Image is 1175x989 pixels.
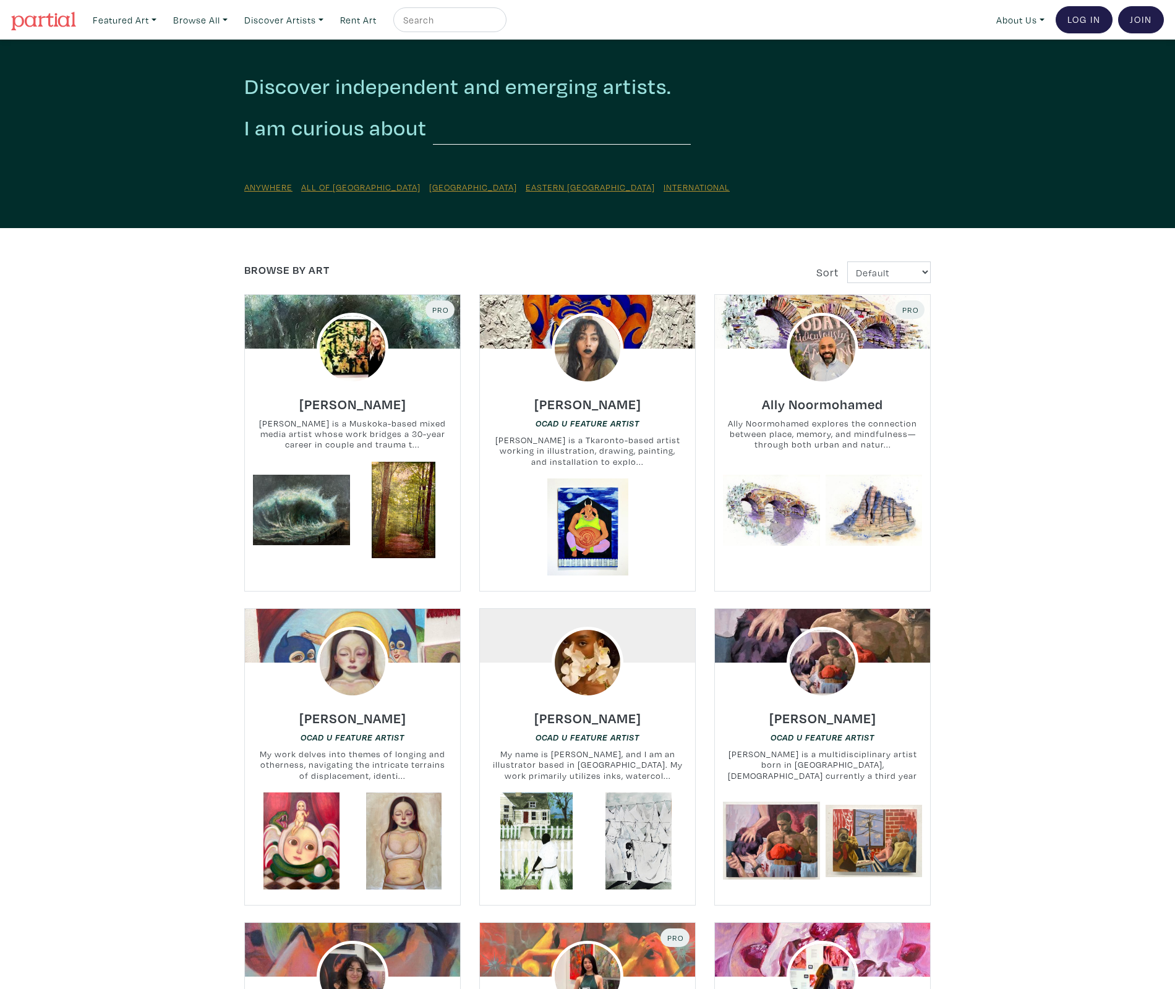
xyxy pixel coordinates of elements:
[715,749,930,781] small: [PERSON_NAME] is a multidisciplinary artist born in [GEOGRAPHIC_DATA], [DEMOGRAPHIC_DATA] current...
[536,731,639,743] a: OCAD U Feature Artist
[480,435,695,467] small: [PERSON_NAME] is a Tkaronto-based artist working in illustration, drawing, painting, and installa...
[901,305,919,315] span: Pro
[552,313,623,384] img: phpThumb.php
[301,732,404,742] em: OCAD U Feature Artist
[168,7,233,33] a: Browse All
[335,7,382,33] a: Rent Art
[715,418,930,451] small: Ally Noormohamed explores the connection between place, memory, and mindfulness—through both urba...
[244,114,427,142] h2: I am curious about
[787,627,858,698] img: phpThumb.php
[239,7,329,33] a: Discover Artists
[816,265,839,279] span: Sort
[245,749,460,781] small: My work delves into themes of longing and otherness, navigating the intricate terrains of displac...
[244,73,931,100] h2: Discover independent and emerging artists.
[299,707,406,721] a: [PERSON_NAME]
[991,7,1050,33] a: About Us
[534,396,641,412] h6: [PERSON_NAME]
[526,181,655,193] a: Eastern [GEOGRAPHIC_DATA]
[771,731,874,743] a: OCAD U Feature Artist
[480,749,695,781] small: My name is [PERSON_NAME], and I am an illustrator based in [GEOGRAPHIC_DATA]. My work primarily u...
[666,933,684,943] span: Pro
[534,710,641,726] h6: [PERSON_NAME]
[536,732,639,742] em: OCAD U Feature Artist
[762,396,883,412] h6: Ally Noormohamed
[244,263,330,277] a: Browse by Art
[402,12,495,28] input: Search
[317,627,388,698] img: phpThumb.php
[301,181,421,193] a: All of [GEOGRAPHIC_DATA]
[787,313,858,384] img: phpThumb.php
[552,627,623,698] img: phpThumb.php
[1118,6,1164,33] a: Join
[301,731,404,743] a: OCAD U Feature Artist
[244,181,293,193] a: Anywhere
[431,305,449,315] span: Pro
[762,393,883,407] a: Ally Noormohamed
[534,707,641,721] a: [PERSON_NAME]
[317,313,388,384] img: phpThumb.php
[536,417,639,429] a: OCAD U Feature Artist
[429,181,517,193] a: [GEOGRAPHIC_DATA]
[534,393,641,407] a: [PERSON_NAME]
[245,418,460,451] small: [PERSON_NAME] is a Muskoka-based mixed media artist whose work bridges a 30-year career in couple...
[771,732,874,742] em: OCAD U Feature Artist
[536,418,639,428] em: OCAD U Feature Artist
[299,393,406,407] a: [PERSON_NAME]
[664,181,730,193] a: International
[769,707,876,721] a: [PERSON_NAME]
[1056,6,1113,33] a: Log In
[299,710,406,726] h6: [PERSON_NAME]
[299,396,406,412] h6: [PERSON_NAME]
[769,710,876,726] h6: [PERSON_NAME]
[87,7,162,33] a: Featured Art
